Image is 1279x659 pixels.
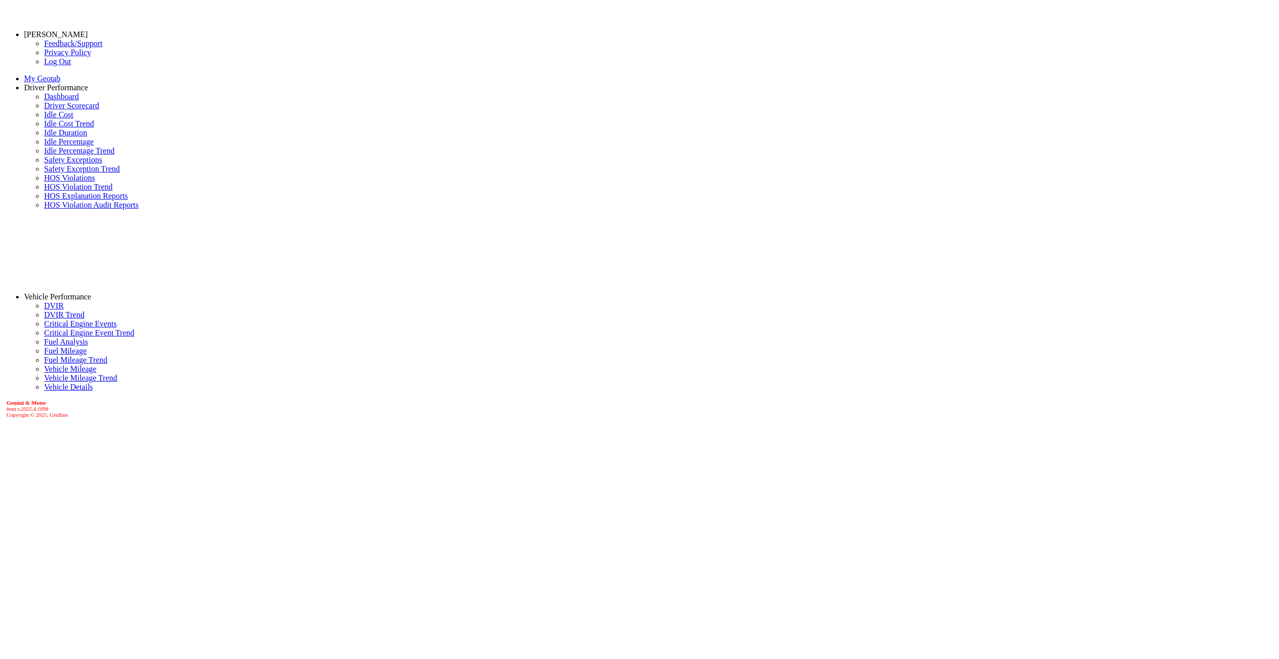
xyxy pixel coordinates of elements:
a: Log Out [44,57,71,66]
b: Gemini & Motor [7,400,46,406]
a: HOS Explanation Reports [44,192,128,200]
a: Idle Duration [44,128,87,137]
a: Critical Engine Events [44,319,117,328]
a: [PERSON_NAME] [24,30,88,39]
i: beta v.2025.4.1898 [7,406,49,412]
a: Vehicle Performance [24,292,91,301]
a: Driver Scorecard [44,101,99,110]
a: Safety Exceptions [44,155,102,164]
a: Idle Percentage Trend [44,146,114,155]
a: Vehicle Mileage Trend [44,374,117,382]
a: Fuel Mileage Trend [44,356,107,364]
a: Feedback/Support [44,39,102,48]
a: DVIR Trend [44,310,84,319]
a: HOS Violations [44,174,95,182]
a: Vehicle Mileage [44,365,96,373]
a: Dashboard [44,92,79,101]
a: HOS Violation Trend [44,183,113,191]
a: Fuel Mileage [44,347,87,355]
div: Copyright © 2025, Gridline [7,400,1275,418]
a: Privacy Policy [44,48,91,57]
a: Safety Exception Trend [44,164,120,173]
a: Critical Engine Event Trend [44,328,134,337]
a: Driver Performance [24,83,88,92]
a: Vehicle Details [44,383,93,391]
a: DVIR [44,301,64,310]
a: Fuel Analysis [44,338,88,346]
a: Idle Percentage [44,137,94,146]
a: My Geotab [24,74,60,83]
a: Idle Cost [44,110,73,119]
a: HOS Violation Audit Reports [44,201,139,209]
a: Idle Cost Trend [44,119,94,128]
